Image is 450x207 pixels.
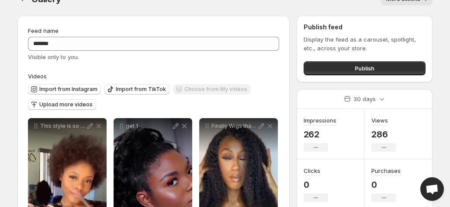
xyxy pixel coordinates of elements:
p: Finally Wigs that look like our natural hair Our Kinky Curls Lace wig Shop this look no [211,123,257,130]
span: Import from TikTok [116,86,166,93]
span: Import from Instagram [39,86,97,93]
h3: Impressions [304,116,336,125]
a: Open chat [420,177,444,201]
p: 262 [304,129,336,140]
p: 30 days [353,95,376,103]
h2: Publish feed [304,23,426,32]
span: Feed name [28,27,59,34]
p: Display the feed as a carousel, spotlight, etc., across your store. [304,35,426,53]
button: Upload more videos [28,99,96,110]
p: 286 [371,129,396,140]
h3: Purchases [371,166,401,175]
p: This style is so cute Who will be trying this out - uchechi_ _Our toallmyblackgirls Kink [40,123,86,130]
h3: Clicks [304,166,320,175]
h3: Views [371,116,388,125]
button: Import from TikTok [104,84,170,95]
button: Publish [304,61,426,75]
span: Publish [355,64,374,73]
span: Videos [28,73,47,80]
p: 0 [371,179,401,190]
span: Visible only to you. [28,53,79,60]
p: 0 [304,179,328,190]
p: get 1 [126,123,171,130]
button: Import from Instagram [28,84,101,95]
span: Upload more videos [39,101,93,108]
